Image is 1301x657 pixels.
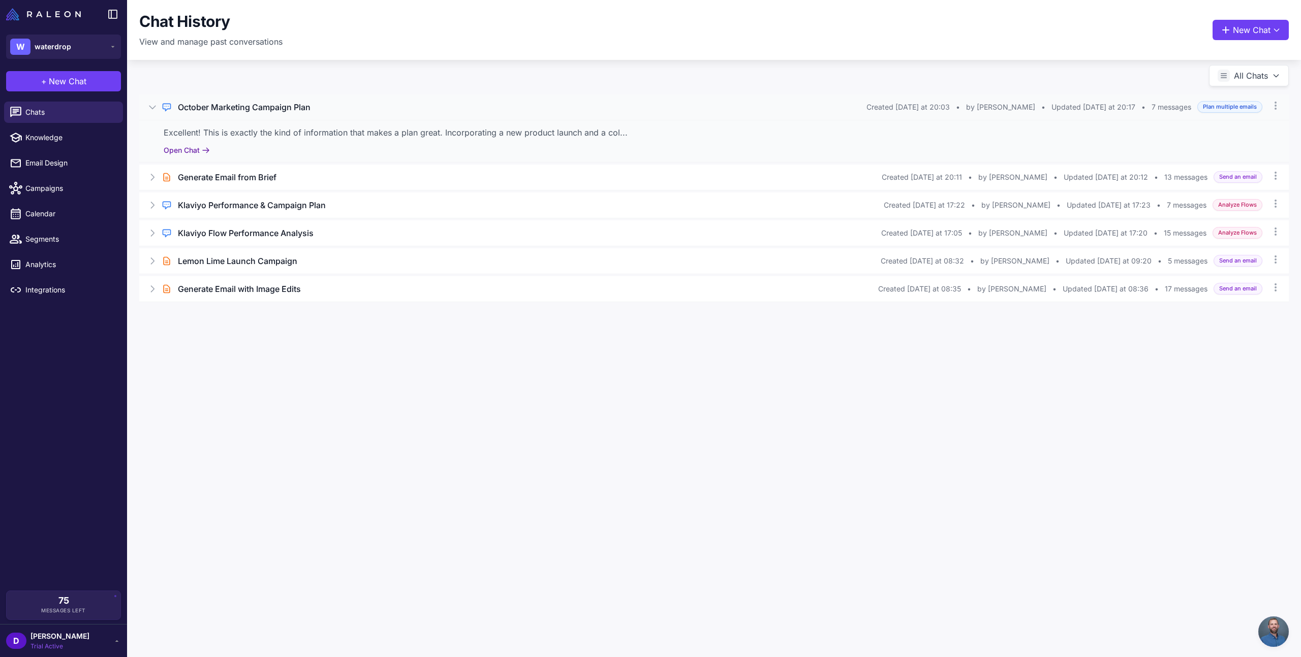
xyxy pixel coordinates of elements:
span: Updated [DATE] at 08:36 [1063,283,1149,294]
h3: Generate Email from Brief [178,171,276,183]
span: 7 messages [1167,200,1206,211]
span: • [1157,200,1161,211]
button: Wwaterdrop [6,35,121,59]
span: • [971,200,975,211]
h3: Klaviyo Flow Performance Analysis [178,227,314,239]
span: [PERSON_NAME] [30,631,89,642]
span: 75 [58,596,69,605]
h3: Lemon Lime Launch Campaign [178,255,297,267]
span: Email Design [25,157,115,169]
button: Open Chat [164,145,210,156]
div: D [6,633,26,649]
img: Raleon Logo [6,8,81,20]
span: • [968,172,972,183]
span: Analyze Flows [1213,227,1262,239]
span: Created [DATE] at 08:32 [881,255,964,267]
span: 17 messages [1165,283,1207,294]
a: Raleon Logo [6,8,85,20]
div: Excellent! This is exactly the kind of information that makes a plan great. Incorporating a new p... [164,126,1264,139]
span: Chats [25,107,115,118]
button: New Chat [1213,20,1289,40]
span: waterdrop [35,41,71,52]
span: • [1041,102,1045,113]
span: Updated [DATE] at 17:20 [1064,227,1148,239]
div: W [10,39,30,55]
span: Created [DATE] at 17:22 [884,200,965,211]
a: Integrations [4,279,123,301]
span: by [PERSON_NAME] [977,283,1046,294]
a: Email Design [4,152,123,174]
span: • [1052,283,1057,294]
a: Campaigns [4,178,123,199]
span: + [41,75,47,87]
a: Chats [4,102,123,123]
span: Send an email [1214,171,1262,183]
h3: Klaviyo Performance & Campaign Plan [178,199,326,211]
span: 7 messages [1152,102,1191,113]
span: • [1141,102,1145,113]
p: View and manage past conversations [139,36,283,48]
span: Updated [DATE] at 20:17 [1051,102,1135,113]
span: • [1154,227,1158,239]
span: Trial Active [30,642,89,651]
span: 5 messages [1168,255,1207,267]
span: • [967,283,971,294]
span: Analytics [25,259,115,270]
span: New Chat [49,75,86,87]
a: Calendar [4,203,123,224]
span: 15 messages [1164,227,1206,239]
span: Created [DATE] at 08:35 [878,283,961,294]
span: • [1158,255,1162,267]
span: Plan multiple emails [1197,101,1262,113]
a: Knowledge [4,127,123,148]
button: All Chats [1209,65,1289,86]
span: Created [DATE] at 20:03 [866,102,950,113]
button: +New Chat [6,71,121,91]
span: by [PERSON_NAME] [981,200,1050,211]
span: • [1054,227,1058,239]
span: Send an email [1214,283,1262,294]
span: • [956,102,960,113]
span: • [1056,255,1060,267]
span: Messages Left [41,607,86,614]
span: • [970,255,974,267]
h3: October Marketing Campaign Plan [178,101,311,113]
a: Segments [4,228,123,250]
span: • [1057,200,1061,211]
span: Knowledge [25,132,115,143]
span: • [1154,172,1158,183]
span: Integrations [25,284,115,295]
span: Updated [DATE] at 17:23 [1067,200,1151,211]
a: Analytics [4,254,123,275]
span: Updated [DATE] at 20:12 [1064,172,1148,183]
div: Open chat [1258,616,1289,647]
span: by [PERSON_NAME] [980,255,1049,267]
span: • [1054,172,1058,183]
span: by [PERSON_NAME] [966,102,1035,113]
h1: Chat History [139,12,230,31]
span: Analyze Flows [1213,199,1262,211]
span: by [PERSON_NAME] [978,227,1047,239]
span: Campaigns [25,183,115,194]
h3: Generate Email with Image Edits [178,283,301,295]
span: Created [DATE] at 17:05 [881,227,962,239]
span: Segments [25,234,115,245]
span: 13 messages [1164,172,1207,183]
span: Updated [DATE] at 09:20 [1066,255,1152,267]
span: Created [DATE] at 20:11 [882,172,962,183]
span: by [PERSON_NAME] [978,172,1047,183]
span: • [1155,283,1159,294]
span: Send an email [1214,255,1262,267]
span: Calendar [25,208,115,219]
span: • [968,227,972,239]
